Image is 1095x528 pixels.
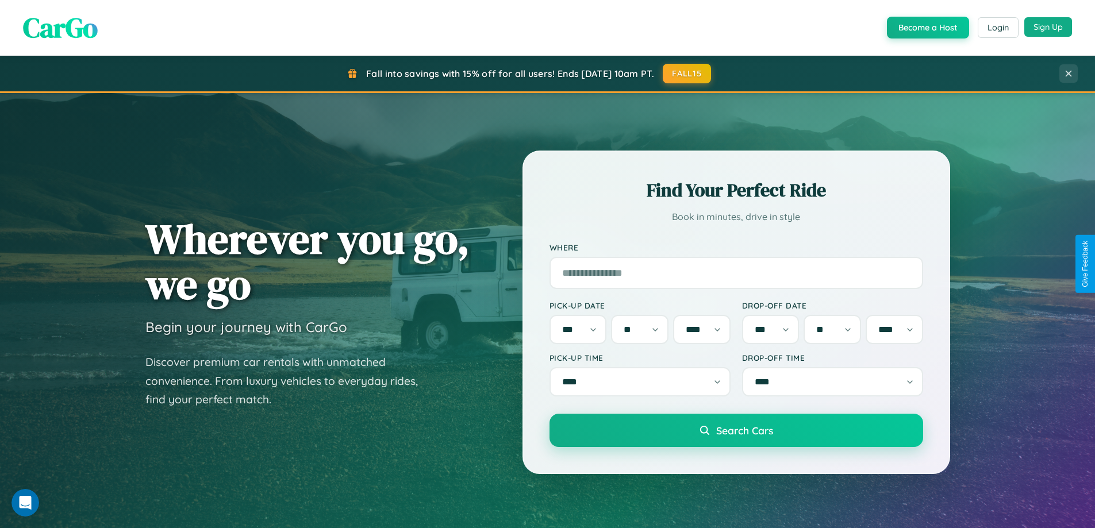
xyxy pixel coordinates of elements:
label: Drop-off Date [742,300,923,310]
span: Search Cars [716,424,773,437]
label: Pick-up Time [550,353,731,363]
label: Pick-up Date [550,300,731,310]
button: Sign Up [1024,17,1072,37]
button: Login [978,17,1019,38]
div: Give Feedback [1081,241,1089,287]
p: Discover premium car rentals with unmatched convenience. From luxury vehicles to everyday rides, ... [145,353,433,409]
label: Drop-off Time [742,353,923,363]
h1: Wherever you go, we go [145,216,470,307]
h3: Begin your journey with CarGo [145,318,347,336]
p: Book in minutes, drive in style [550,209,923,225]
iframe: Intercom live chat [11,489,39,517]
button: Search Cars [550,414,923,447]
span: CarGo [23,9,98,47]
button: Become a Host [887,17,969,38]
label: Where [550,242,923,252]
button: FALL15 [663,64,711,83]
h2: Find Your Perfect Ride [550,178,923,203]
span: Fall into savings with 15% off for all users! Ends [DATE] 10am PT. [366,68,654,79]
